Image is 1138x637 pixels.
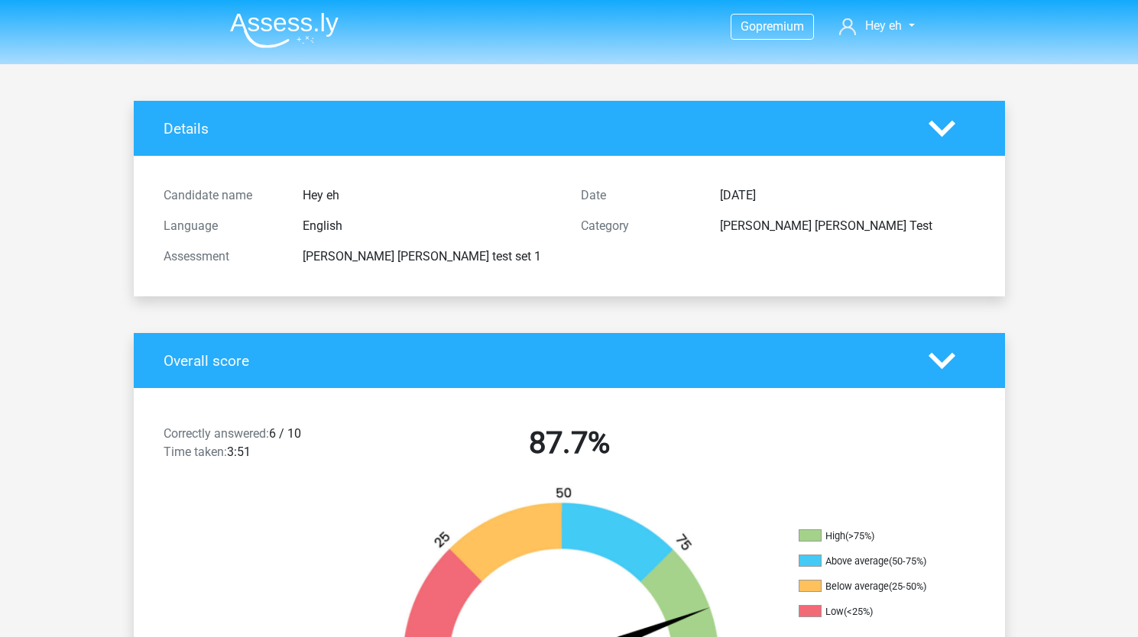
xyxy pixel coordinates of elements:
h4: Overall score [164,352,906,370]
h2: 87.7% [372,425,767,461]
div: Hey eh [291,186,569,205]
li: High [799,529,952,543]
li: Below average [799,580,952,593]
li: Above average [799,555,952,568]
span: Hey eh [865,18,902,33]
span: Go [741,19,756,34]
div: [DATE] [708,186,987,205]
img: Assessly [230,12,339,48]
div: (>75%) [845,530,874,542]
div: Assessment [152,247,291,266]
span: Correctly answered: [164,426,269,441]
div: [PERSON_NAME] [PERSON_NAME] test set 1 [291,247,569,266]
span: Time taken: [164,445,227,459]
div: Date [569,186,708,205]
div: Category [569,217,708,235]
a: Hey eh [833,17,920,35]
div: [PERSON_NAME] [PERSON_NAME] Test [708,217,987,235]
div: 6 / 10 3:51 [152,425,361,467]
div: English [291,217,569,235]
div: Language [152,217,291,235]
div: Candidate name [152,186,291,205]
div: (50-75%) [889,555,926,567]
a: Gopremium [731,16,813,37]
div: (25-50%) [889,580,926,592]
li: Low [799,605,952,619]
h4: Details [164,120,906,137]
div: (<25%) [844,606,873,617]
span: premium [756,19,804,34]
